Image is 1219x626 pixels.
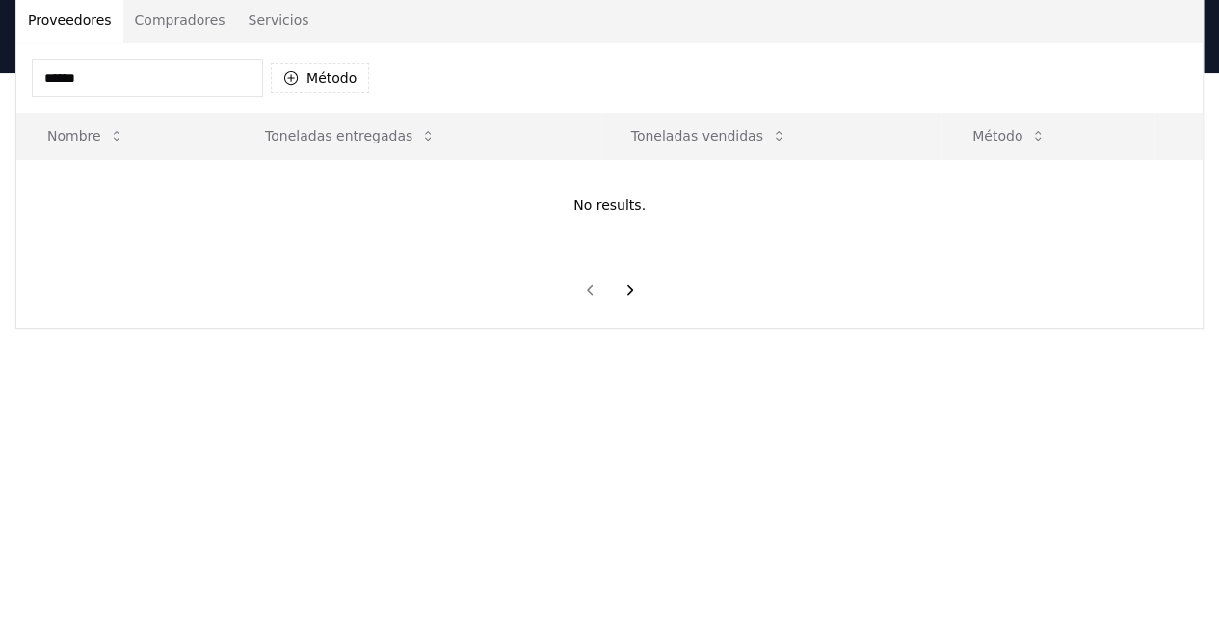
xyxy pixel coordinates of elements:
font: Método [306,70,357,86]
button: Método [271,63,369,93]
font: Nombre [47,128,101,143]
font: Toneladas entregadas [265,128,412,143]
button: Método [957,117,1061,155]
td: No results. [16,159,1203,251]
button: Toneladas entregadas [250,117,451,155]
font: Método [972,128,1022,143]
button: página siguiente [614,271,647,309]
font: Servicios [249,13,309,28]
font: Toneladas vendidas [631,128,763,143]
button: Toneladas vendidas [616,117,802,155]
font: Compradores [135,13,225,28]
font: Proveedores [28,13,112,28]
button: Nombre [32,117,140,155]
